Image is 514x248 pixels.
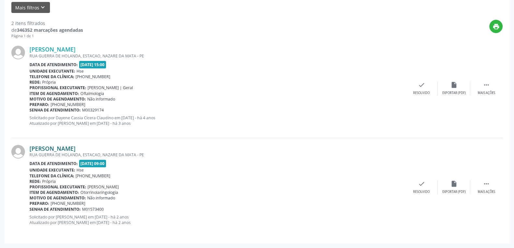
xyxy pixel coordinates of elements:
[30,85,86,90] b: Profissional executante:
[77,68,84,74] span: Hse
[30,115,405,126] p: Solicitado por Dayene Cassia Cicera Claudino em [DATE] - há 4 anos Atualizado por [PERSON_NAME] e...
[30,184,86,190] b: Profissional executante:
[11,2,50,13] button: Mais filtroskeyboard_arrow_down
[30,173,74,179] b: Telefone da clínica:
[30,96,86,102] b: Motivo de agendamento:
[30,190,79,195] b: Item de agendamento:
[450,180,458,187] i: insert_drive_file
[82,207,104,212] span: M01573400
[30,161,78,166] b: Data de atendimento:
[87,96,115,102] span: Não informado
[87,195,115,201] span: Não informado
[30,46,76,53] a: [PERSON_NAME]
[39,4,46,11] i: keyboard_arrow_down
[30,207,81,212] b: Senha de atendimento:
[478,91,495,95] div: Mais ações
[30,214,405,225] p: Solicitado por [PERSON_NAME] em [DATE] - há 2 anos Atualizado por [PERSON_NAME] em [DATE] - há 2 ...
[30,91,79,96] b: Item de agendamento:
[51,102,85,107] span: [PHONE_NUMBER]
[30,152,405,158] div: RUA GUERRA DE HOLANDA, ESTACAO, NAZARE DA MATA - PE
[442,190,466,194] div: Exportar (PDF)
[82,107,104,113] span: M00329174
[42,179,56,184] span: Própria
[30,79,41,85] b: Rede:
[11,145,25,159] img: img
[30,74,74,79] b: Telefone da clínica:
[80,190,118,195] span: Otorrinolaringologia
[483,180,490,187] i: 
[11,27,83,33] div: de
[30,107,81,113] b: Senha de atendimento:
[30,195,86,201] b: Motivo de agendamento:
[42,79,56,85] span: Própria
[493,23,500,30] i: print
[30,62,78,67] b: Data de atendimento:
[483,81,490,89] i: 
[30,53,405,59] div: RUA GUERRA DE HOLANDA, ESTACAO, NAZARE DA MATA - PE
[30,102,49,107] b: Preparo:
[77,167,84,173] span: Hse
[418,81,425,89] i: check
[450,81,458,89] i: insert_drive_file
[80,91,104,96] span: Oftalmologia
[489,20,503,33] button: print
[30,201,49,206] b: Preparo:
[30,68,75,74] b: Unidade executante:
[418,180,425,187] i: check
[30,145,76,152] a: [PERSON_NAME]
[51,201,85,206] span: [PHONE_NUMBER]
[413,190,430,194] div: Resolvido
[11,20,83,27] div: 2 itens filtrados
[413,91,430,95] div: Resolvido
[11,33,83,39] div: Página 1 de 1
[478,190,495,194] div: Mais ações
[79,160,106,167] span: [DATE] 09:00
[11,46,25,59] img: img
[30,179,41,184] b: Rede:
[76,173,110,179] span: [PHONE_NUMBER]
[79,61,106,68] span: [DATE] 15:00
[88,85,133,90] span: [PERSON_NAME] | Geral
[442,91,466,95] div: Exportar (PDF)
[88,184,119,190] span: [PERSON_NAME]
[30,167,75,173] b: Unidade executante:
[76,74,110,79] span: [PHONE_NUMBER]
[17,27,83,33] strong: 346352 marcações agendadas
